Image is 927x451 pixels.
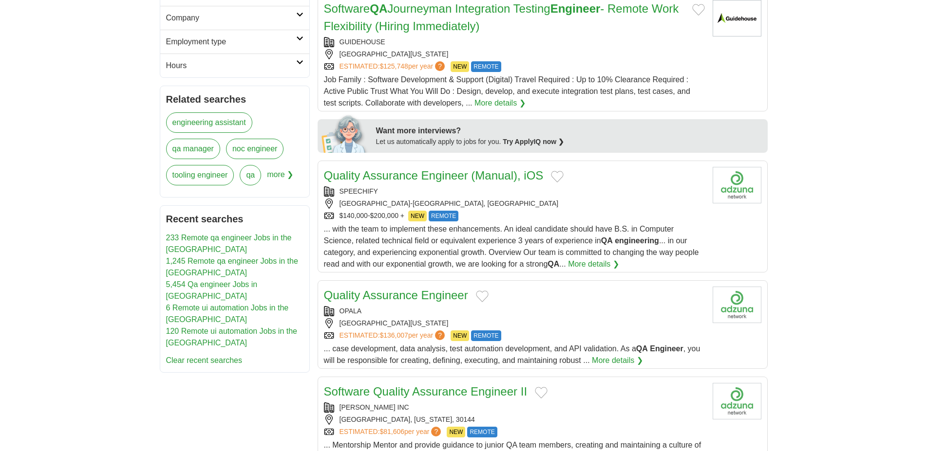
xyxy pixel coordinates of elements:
div: [GEOGRAPHIC_DATA], [US_STATE], 30144 [324,415,705,425]
a: Quality Assurance Engineer [324,289,468,302]
span: $136,007 [379,331,408,339]
div: SPEECHIFY [324,186,705,197]
a: Clear recent searches [166,356,243,364]
img: apply-iq-scientist.png [322,114,369,153]
strong: engineering [615,236,659,245]
span: NEW [408,211,427,221]
a: More details ❯ [592,355,643,366]
strong: QA [636,344,648,353]
span: NEW [451,61,469,72]
span: ... case development, data analysis, test automation development, and API validation. As a , you ... [324,344,700,364]
div: [GEOGRAPHIC_DATA][US_STATE] [324,318,705,328]
h2: Company [166,12,296,24]
span: more ❯ [267,165,293,191]
a: tooling engineer [166,165,234,185]
a: SoftwareQAJourneyman Integration TestingEngineer- Remote Work Flexibility (Hiring Immediately) [324,2,679,33]
a: Company [160,6,309,30]
a: GUIDEHOUSE [340,38,385,46]
img: Company logo [713,167,761,203]
img: Company logo [713,383,761,419]
span: ... with the team to implement these enhancements. An ideal candidate should have B.S. in Compute... [324,225,699,268]
a: More details ❯ [568,258,619,270]
img: Company logo [713,287,761,323]
span: REMOTE [429,211,458,221]
a: qa manager [166,139,220,159]
span: NEW [447,427,465,437]
a: ESTIMATED:$81,606per year? [340,427,443,437]
a: qa [240,165,261,185]
a: Quality Assurance Engineer (Manual), iOS [324,169,544,182]
strong: QA [601,236,613,245]
a: 233 Remote qa engineer Jobs in the [GEOGRAPHIC_DATA] [166,234,292,253]
a: Software Quality Assurance Engineer II [324,385,528,398]
a: noc engineer [226,139,284,159]
h2: Recent searches [166,212,303,226]
div: [PERSON_NAME] INC [324,402,705,413]
button: Add to favorite jobs [535,387,548,398]
div: [GEOGRAPHIC_DATA][US_STATE] [324,49,705,59]
strong: Engineer [650,344,683,353]
a: ESTIMATED:$125,748per year? [340,61,447,72]
strong: QA [370,2,387,15]
span: REMOTE [471,330,501,341]
span: NEW [451,330,469,341]
a: Employment type [160,30,309,54]
a: Try ApplyIQ now ❯ [503,138,564,145]
span: REMOTE [467,427,497,437]
strong: Engineer [550,2,601,15]
a: ESTIMATED:$136,007per year? [340,330,447,341]
h2: Hours [166,60,296,72]
h2: Employment type [166,36,296,48]
span: $125,748 [379,62,408,70]
button: Add to favorite jobs [551,171,564,182]
strong: QA [548,260,559,268]
a: 5,454 Qa engineer Jobs in [GEOGRAPHIC_DATA] [166,280,258,300]
span: ? [435,61,445,71]
span: ? [435,330,445,340]
button: Add to favorite jobs [692,4,705,16]
a: 6 Remote ui automation Jobs in the [GEOGRAPHIC_DATA] [166,304,289,324]
div: Let us automatically apply to jobs for you. [376,137,762,147]
a: More details ❯ [474,97,526,109]
span: ? [431,427,441,436]
div: OPALA [324,306,705,316]
div: $140,000-$200,000 + [324,211,705,221]
span: $81,606 [379,428,404,435]
div: Want more interviews? [376,125,762,137]
a: engineering assistant [166,112,252,133]
span: REMOTE [471,61,501,72]
button: Add to favorite jobs [476,290,489,302]
span: Job Family : Software Development & Support (Digital) Travel Required : Up to 10% Clearance Requi... [324,75,690,107]
h2: Related searches [166,92,303,107]
a: 120 Remote ui automation Jobs in the [GEOGRAPHIC_DATA] [166,327,298,347]
a: 1,245 Remote qa engineer Jobs in the [GEOGRAPHIC_DATA] [166,257,298,277]
div: [GEOGRAPHIC_DATA]-[GEOGRAPHIC_DATA], [GEOGRAPHIC_DATA] [324,198,705,209]
a: Hours [160,54,309,77]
